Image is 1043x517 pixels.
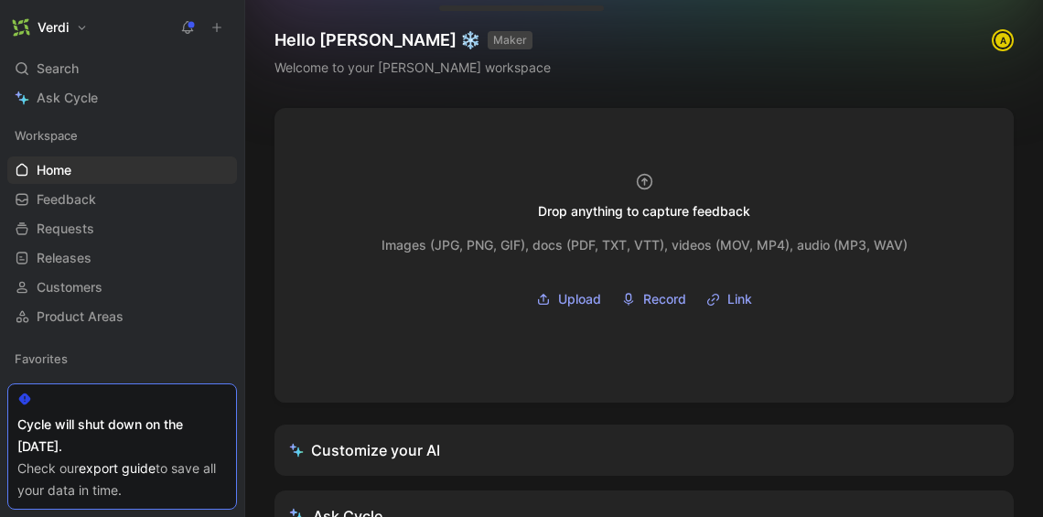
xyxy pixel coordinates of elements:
div: Workspace [7,122,237,149]
span: Ask Cycle [37,87,98,109]
div: Check our to save all your data in time. [17,458,227,501]
button: Record [615,285,693,313]
a: Customers [7,274,237,301]
span: Search [37,58,79,80]
span: Favorites [15,350,68,368]
h1: Hello [PERSON_NAME] ❄️ [274,29,551,51]
div: A [994,31,1012,49]
a: Requests [7,215,237,242]
a: Releases [7,244,237,272]
div: Drop anything to capture feedback [538,200,750,222]
a: Customize your AI [274,425,1014,476]
button: VerdiVerdi [7,15,92,40]
a: export guide [79,460,156,476]
a: Feedback [7,186,237,213]
span: Workspace [15,126,78,145]
button: Link [700,285,758,313]
div: Favorites [7,345,237,372]
a: Product Areas [7,303,237,330]
span: Releases [37,249,91,267]
div: Cycle will shut down on the [DATE]. [17,414,227,458]
div: Search [7,55,237,82]
a: Home [7,156,237,184]
a: Feature pipelineMain section [7,380,237,407]
span: Home [37,161,71,179]
img: Verdi [12,18,30,37]
span: Requests [37,220,94,238]
span: Product Areas [37,307,124,326]
a: Ask Cycle [7,84,237,112]
span: Record [643,288,686,310]
button: Upload [530,285,608,313]
button: MAKER [488,31,532,49]
span: Link [727,288,752,310]
div: Images (JPG, PNG, GIF), docs (PDF, TXT, VTT), videos (MOV, MP4), audio (MP3, WAV) [382,234,908,256]
div: Welcome to your [PERSON_NAME] workspace [274,57,551,79]
span: Upload [558,288,601,310]
div: Customize your AI [289,439,440,461]
span: Feedback [37,190,96,209]
span: Customers [37,278,102,296]
h1: Verdi [38,19,69,36]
